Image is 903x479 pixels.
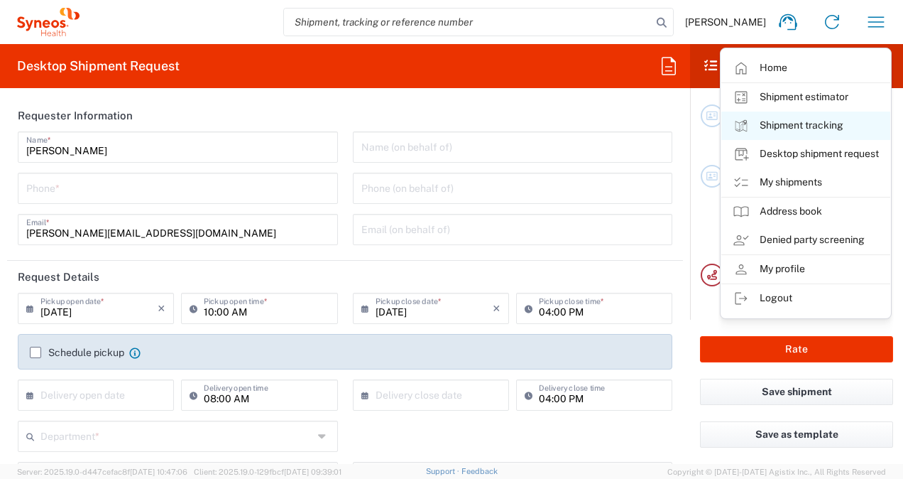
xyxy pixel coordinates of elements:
[700,421,893,448] button: Save as template
[461,467,498,475] a: Feedback
[721,284,890,313] a: Logout
[721,83,890,112] a: Shipment estimator
[721,226,890,254] a: Denied party screening
[158,297,165,320] i: ×
[700,336,893,362] button: Rate
[493,297,500,320] i: ×
[30,347,124,358] label: Schedule pickup
[700,379,893,405] button: Save shipment
[17,58,180,75] h2: Desktop Shipment Request
[685,16,766,28] span: [PERSON_NAME]
[721,255,890,284] a: My profile
[284,468,341,476] span: [DATE] 09:39:01
[194,468,341,476] span: Client: 2025.19.0-129fbcf
[703,58,846,75] h2: Shipment Checklist
[721,112,890,140] a: Shipment tracking
[18,109,133,123] h2: Requester Information
[130,468,187,476] span: [DATE] 10:47:06
[426,467,461,475] a: Support
[721,54,890,82] a: Home
[721,140,890,168] a: Desktop shipment request
[721,168,890,197] a: My shipments
[17,468,187,476] span: Server: 2025.19.0-d447cefac8f
[284,9,652,36] input: Shipment, tracking or reference number
[721,198,890,226] a: Address book
[18,270,99,284] h2: Request Details
[667,465,886,478] span: Copyright © [DATE]-[DATE] Agistix Inc., All Rights Reserved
